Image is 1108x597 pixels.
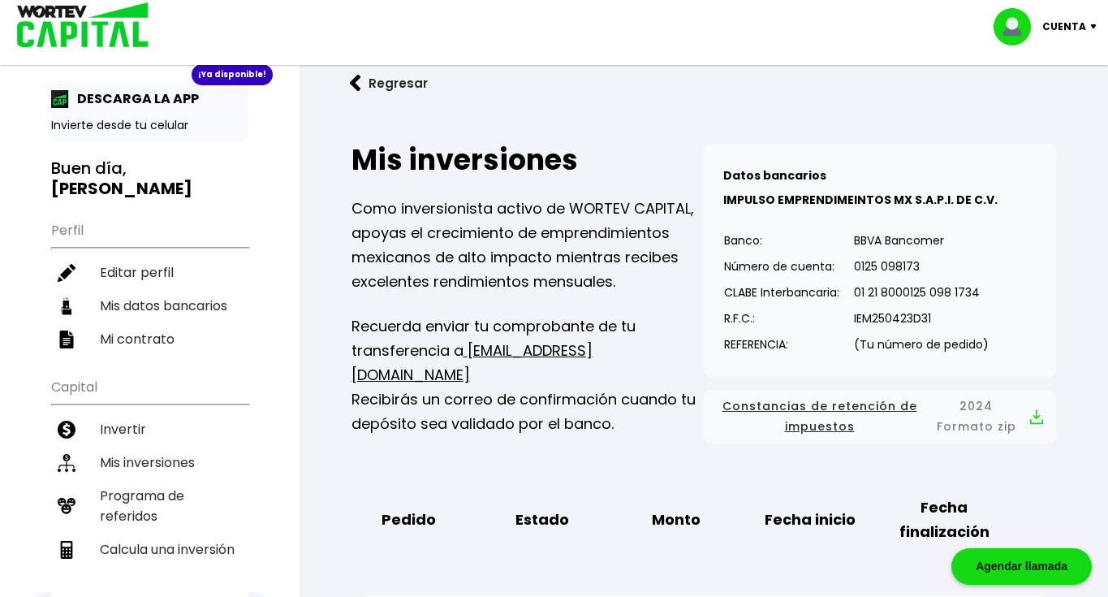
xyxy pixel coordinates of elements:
[724,254,839,279] p: Número de cuenta:
[723,167,826,184] b: Datos bancarios
[351,144,704,176] h2: Mis inversiones
[888,495,1001,544] b: Fecha finalización
[717,396,923,437] span: Constancias de retención de impuestos
[854,254,989,279] p: 0125 098173
[854,332,989,357] p: (Tu número de pedido)
[51,322,248,356] a: Mi contrato
[192,64,273,85] div: ¡Ya disponible!
[51,413,248,446] a: Invertir
[326,62,452,105] button: Regresar
[51,158,248,199] h3: Buen día,
[51,479,248,533] a: Programa de referidos
[765,508,856,532] b: Fecha inicio
[51,533,248,566] a: Calcula una inversión
[51,289,248,322] a: Mis datos bancarios
[51,90,69,108] img: app-icon
[854,306,989,331] p: IEM250423D31
[58,297,75,315] img: datos-icon.10cf9172.svg
[69,89,199,109] p: DESCARGA LA APP
[723,192,998,208] b: IMPULSO EMPRENDIMEINTOS MX S.A.P.I. DE C.V.
[58,264,75,282] img: editar-icon.952d3147.svg
[51,446,248,479] a: Mis inversiones
[351,314,704,436] p: Recuerda enviar tu comprobante de tu transferencia a Recibirás un correo de confirmación cuando t...
[51,212,248,356] ul: Perfil
[51,177,192,200] b: [PERSON_NAME]
[717,396,1043,437] button: Constancias de retención de impuestos2024 Formato zip
[994,8,1042,45] img: profile-image
[51,256,248,289] a: Editar perfil
[724,306,839,331] p: R.F.C.:
[350,75,361,92] img: flecha izquierda
[58,497,75,515] img: recomiendanos-icon.9b8e9327.svg
[515,508,569,532] b: Estado
[854,228,989,253] p: BBVA Bancomer
[951,548,1092,585] div: Agendar llamada
[724,228,839,253] p: Banco:
[382,508,436,532] b: Pedido
[724,280,839,305] p: CLABE Interbancaria:
[724,332,839,357] p: REFERENCIA:
[351,197,704,294] p: Como inversionista activo de WORTEV CAPITAL, apoyas el crecimiento de emprendimientos mexicanos d...
[854,280,989,305] p: 01 21 8000125 098 1734
[58,454,75,472] img: inversiones-icon.6695dc30.svg
[1042,15,1086,39] p: Cuenta
[58,541,75,559] img: calculadora-icon.17d418c4.svg
[1086,24,1108,29] img: icon-down
[58,331,75,348] img: contrato-icon.f2db500c.svg
[58,421,75,439] img: invertir-icon.b3b967d7.svg
[326,62,1082,105] a: flecha izquierdaRegresar
[351,340,593,385] a: [EMAIL_ADDRESS][DOMAIN_NAME]
[652,508,701,532] b: Monto
[51,117,248,134] p: Invierte desde tu celular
